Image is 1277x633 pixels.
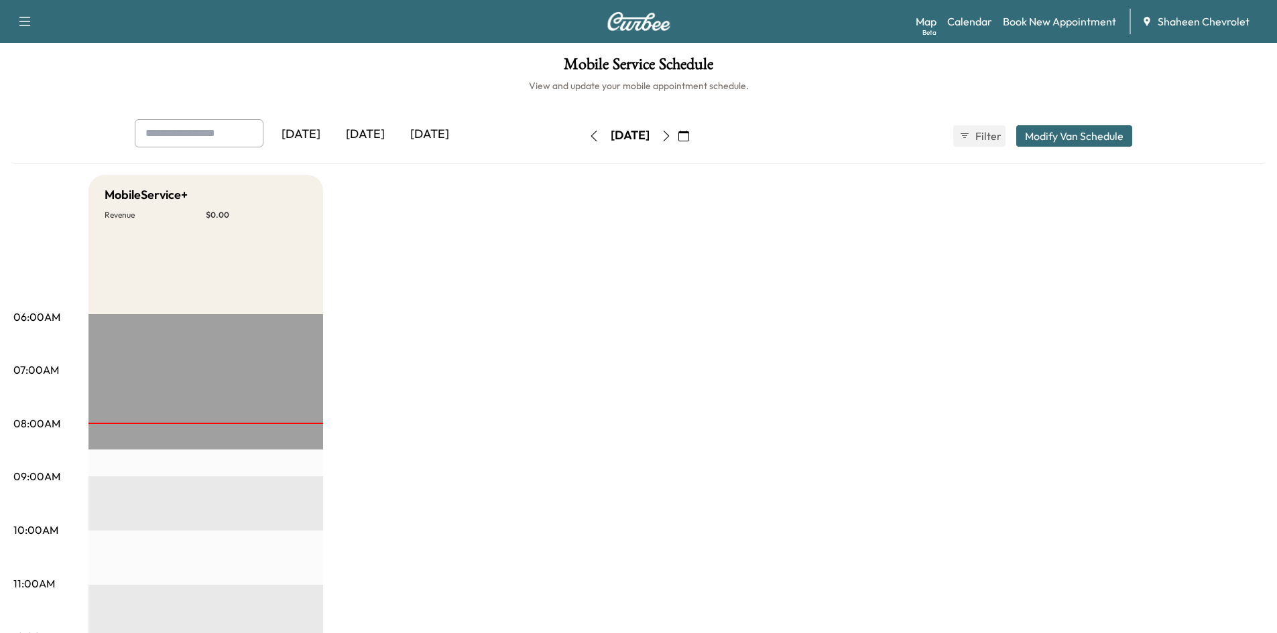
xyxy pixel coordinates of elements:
p: $ 0.00 [206,210,307,220]
button: Filter [953,125,1006,147]
div: Beta [922,27,936,38]
h6: View and update your mobile appointment schedule. [13,79,1264,92]
h5: MobileService+ [105,186,188,204]
a: Book New Appointment [1003,13,1116,29]
a: Calendar [947,13,992,29]
button: Modify Van Schedule [1016,125,1132,147]
p: 09:00AM [13,468,60,484]
p: 08:00AM [13,415,60,431]
div: [DATE] [611,127,650,144]
a: MapBeta [916,13,936,29]
p: 06:00AM [13,309,60,325]
h1: Mobile Service Schedule [13,56,1264,79]
div: [DATE] [398,119,462,150]
p: 11:00AM [13,575,55,591]
p: 10:00AM [13,522,58,538]
div: [DATE] [333,119,398,150]
p: 07:00AM [13,362,59,378]
img: Curbee Logo [607,12,671,31]
span: Shaheen Chevrolet [1158,13,1250,29]
p: Revenue [105,210,206,220]
div: [DATE] [269,119,333,150]
span: Filter [975,128,999,144]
